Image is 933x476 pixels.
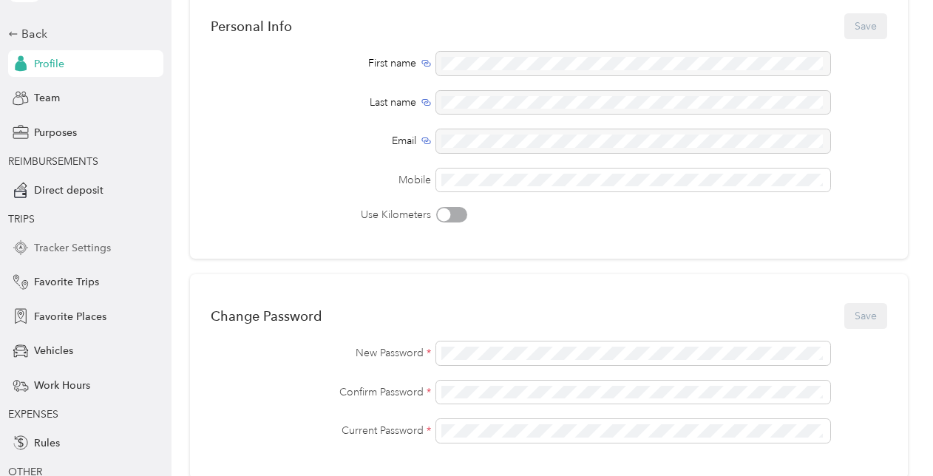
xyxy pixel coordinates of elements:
span: REIMBURSEMENTS [8,155,98,168]
label: New Password [211,345,431,361]
div: Change Password [211,308,322,324]
span: Favorite Trips [34,274,99,290]
span: EXPENSES [8,408,58,421]
div: Personal Info [211,18,292,34]
span: Email [392,133,416,149]
span: Team [34,90,60,106]
span: Profile [34,56,64,72]
label: Mobile [211,172,431,188]
span: First name [368,55,416,71]
span: Direct deposit [34,183,104,198]
span: Vehicles [34,343,73,358]
label: Current Password [211,423,431,438]
span: Work Hours [34,378,90,393]
span: Purposes [34,125,77,140]
div: Back [8,25,156,43]
label: Confirm Password [211,384,431,400]
span: Favorite Places [34,309,106,324]
span: Tracker Settings [34,240,111,256]
label: Use Kilometers [211,207,431,222]
span: Rules [34,435,60,451]
iframe: Everlance-gr Chat Button Frame [850,393,933,476]
span: TRIPS [8,213,35,225]
span: Last name [370,95,416,110]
